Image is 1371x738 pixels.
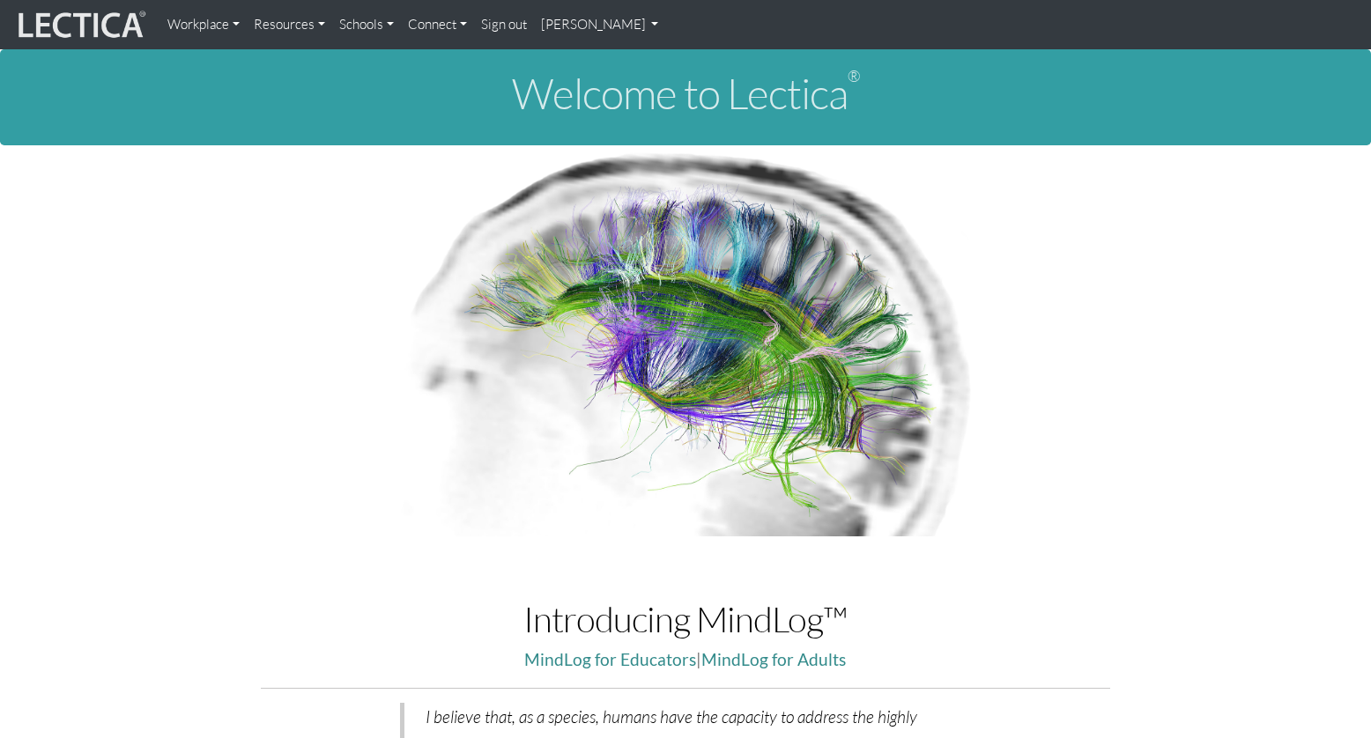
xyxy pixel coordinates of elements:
[474,7,534,42] a: Sign out
[701,649,846,669] a: MindLog for Adults
[848,66,860,85] sup: ®
[160,7,247,42] a: Workplace
[401,7,474,42] a: Connect
[332,7,401,42] a: Schools
[392,145,979,536] img: Human Connectome Project Image
[247,7,332,42] a: Resources
[14,70,1357,117] h1: Welcome to Lectica
[524,649,696,669] a: MindLog for Educators
[14,8,146,41] img: lecticalive
[261,600,1109,638] h1: Introducing MindLog™
[261,646,1109,675] p: |
[534,7,666,42] a: [PERSON_NAME]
